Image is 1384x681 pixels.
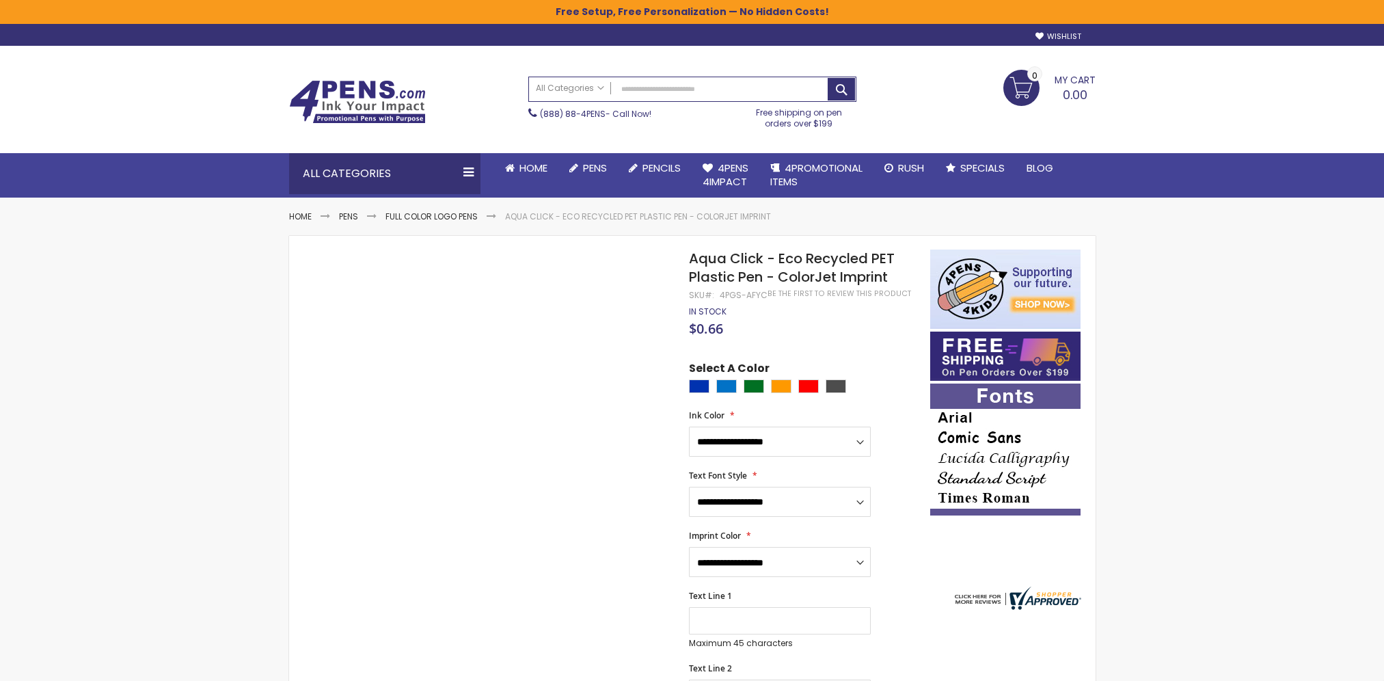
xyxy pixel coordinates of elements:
img: 4pens.com widget logo [951,587,1081,610]
span: 0 [1032,69,1037,82]
div: Red [798,379,819,393]
span: - Call Now! [540,108,651,120]
li: Aqua Click - Eco Recycled PET Plastic Pen - ColorJet Imprint [505,211,771,222]
p: Maximum 45 characters [689,638,871,649]
div: All Categories [289,153,480,194]
a: Home [289,211,312,222]
span: 4PROMOTIONAL ITEMS [770,161,863,189]
span: Home [519,161,547,175]
div: Orange [771,379,791,393]
a: (888) 88-4PENS [540,108,606,120]
span: Imprint Color [689,530,741,542]
span: Select A Color [689,361,770,379]
span: Specials [960,161,1005,175]
a: 0.00 0 [1003,70,1096,104]
a: All Categories [529,77,611,100]
span: Text Font Style [689,470,747,481]
a: Be the first to review this product [768,289,911,299]
a: 4Pens4impact [692,153,759,198]
div: Blue Light [716,379,737,393]
a: Pens [558,153,618,183]
a: Pencils [618,153,692,183]
a: Full Color Logo Pens [385,211,478,222]
a: Wishlist [1035,31,1081,42]
img: 4pens 4 kids [930,250,1081,329]
a: Pens [339,211,358,222]
a: 4pens.com certificate URL [951,601,1081,613]
a: Rush [873,153,935,183]
a: Specials [935,153,1016,183]
img: font-personalization-examples [930,384,1081,516]
a: Blog [1016,153,1064,183]
span: In stock [689,306,727,317]
div: 4PGS-AFYC [720,290,768,301]
span: Ink Color [689,410,724,421]
img: Free shipping on orders over $199 [930,332,1081,381]
span: Pens [583,161,607,175]
span: Rush [898,161,924,175]
span: 4Pens 4impact [703,161,748,189]
strong: SKU [689,289,714,301]
div: Green [744,379,764,393]
span: Blog [1027,161,1053,175]
div: Free shipping on pen orders over $199 [742,102,856,129]
span: $0.66 [689,319,723,338]
img: 4Pens Custom Pens and Promotional Products [289,80,426,124]
div: Blue [689,379,709,393]
span: 0.00 [1063,86,1087,103]
a: 4PROMOTIONALITEMS [759,153,873,198]
span: Aqua Click - Eco Recycled PET Plastic Pen - ColorJet Imprint [689,249,895,286]
div: Smoke [826,379,846,393]
span: Text Line 2 [689,663,732,674]
a: Home [494,153,558,183]
span: Pencils [642,161,681,175]
span: All Categories [536,83,604,94]
div: Availability [689,306,727,317]
span: Text Line 1 [689,590,732,602]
